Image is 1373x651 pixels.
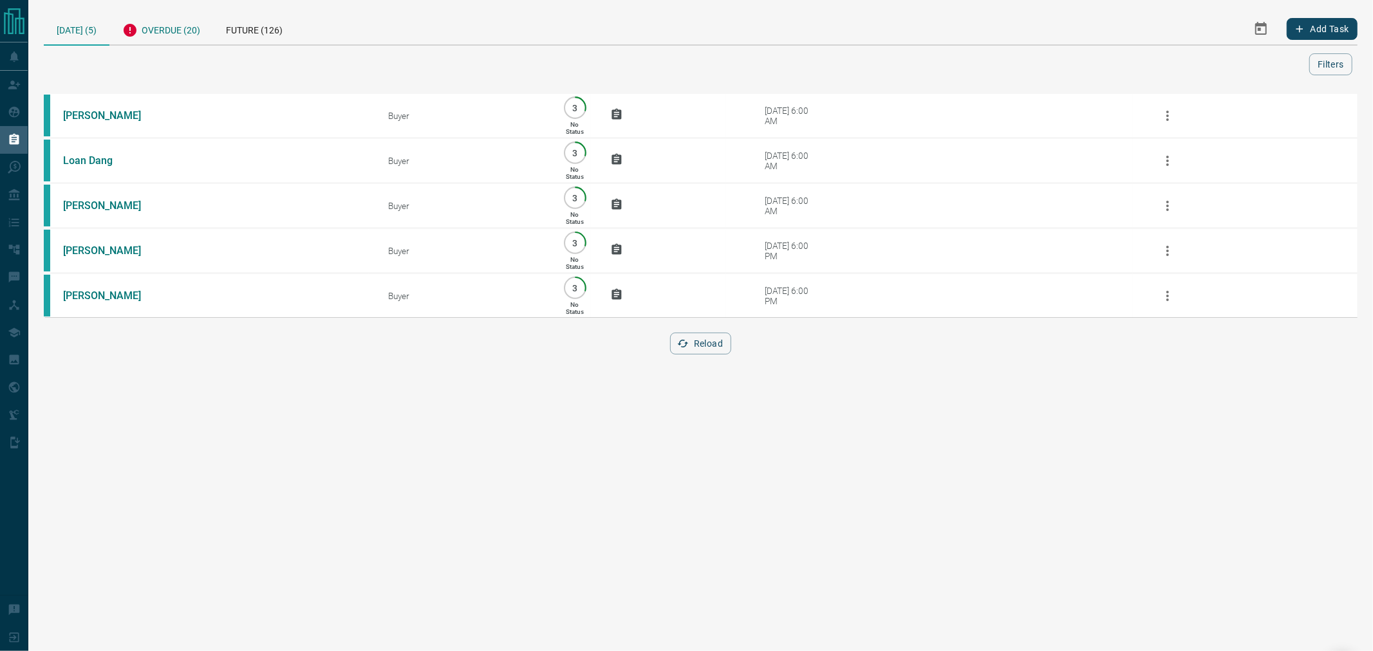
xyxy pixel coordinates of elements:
[566,301,584,315] p: No Status
[44,185,50,226] div: condos.ca
[388,156,539,166] div: Buyer
[388,246,539,256] div: Buyer
[44,95,50,136] div: condos.ca
[44,230,50,271] div: condos.ca
[109,13,213,44] div: Overdue (20)
[388,111,539,121] div: Buyer
[213,13,295,44] div: Future (126)
[63,289,160,302] a: [PERSON_NAME]
[570,148,580,158] p: 3
[566,211,584,225] p: No Status
[566,256,584,270] p: No Status
[44,140,50,181] div: condos.ca
[63,109,160,122] a: [PERSON_NAME]
[388,201,539,211] div: Buyer
[765,241,819,261] div: [DATE] 6:00 PM
[570,103,580,113] p: 3
[388,291,539,301] div: Buyer
[570,193,580,203] p: 3
[1246,14,1276,44] button: Select Date Range
[570,238,580,248] p: 3
[63,199,160,212] a: [PERSON_NAME]
[63,154,160,167] a: Loan Dang
[765,196,819,216] div: [DATE] 6:00 AM
[44,275,50,316] div: condos.ca
[765,105,819,126] div: [DATE] 6:00 AM
[1309,53,1352,75] button: Filters
[765,286,819,306] div: [DATE] 6:00 PM
[566,121,584,135] p: No Status
[1287,18,1358,40] button: Add Task
[765,151,819,171] div: [DATE] 6:00 AM
[63,244,160,257] a: [PERSON_NAME]
[570,283,580,293] p: 3
[670,333,731,354] button: Reload
[44,13,109,46] div: [DATE] (5)
[566,166,584,180] p: No Status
